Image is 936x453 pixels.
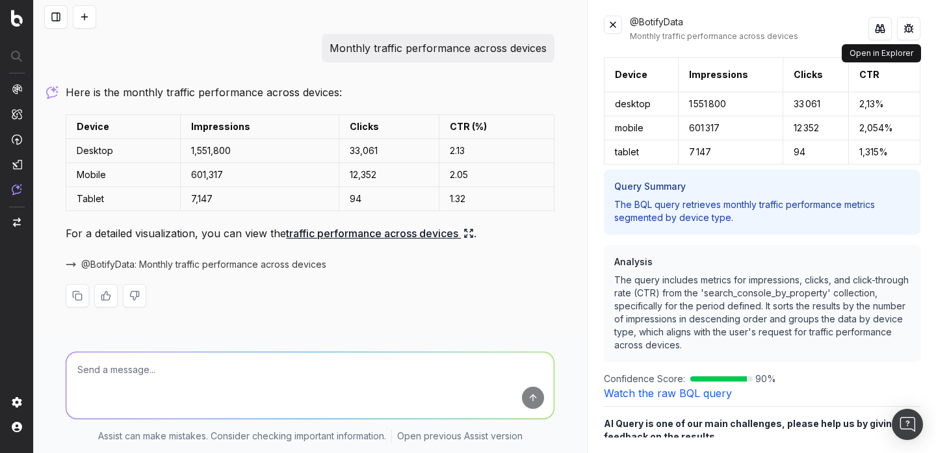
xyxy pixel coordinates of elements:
[66,139,180,163] td: Desktop
[630,31,868,42] div: Monthly traffic performance across devices
[12,134,22,145] img: Activation
[783,140,848,164] td: 94
[848,116,920,140] td: 2,054%
[679,92,783,116] td: 1 551 800
[783,116,848,140] td: 12 352
[439,163,554,187] td: 2.05
[12,159,22,170] img: Studio
[66,224,554,242] p: For a detailed visualization, you can view the .
[604,116,679,140] td: mobile
[689,68,748,81] button: Impressions
[12,397,22,408] img: Setting
[615,68,647,81] button: Device
[783,92,848,116] td: 33 061
[66,163,180,187] td: Mobile
[339,163,439,187] td: 12,352
[66,115,180,139] td: Device
[46,86,58,99] img: Botify assist logo
[755,372,776,385] span: 90 %
[848,140,920,164] td: 1,315%
[439,139,554,163] td: 2.13
[859,68,879,81] button: CTR
[11,10,23,27] img: Botify logo
[604,418,911,442] b: AI Query is one of our main challenges, please help us by giving us feedback on the results.
[439,187,554,211] td: 1.32
[180,115,339,139] td: Impressions
[339,139,439,163] td: 33,061
[614,180,910,193] h3: Query Summary
[604,92,679,116] td: desktop
[12,109,22,120] img: Intelligence
[604,140,679,164] td: tablet
[330,39,547,57] p: Monthly traffic performance across devices
[604,372,685,385] span: Confidence Score:
[614,198,910,224] p: The BQL query retrieves monthly traffic performance metrics segmented by device type.
[848,92,920,116] td: 2,13%
[397,430,523,443] a: Open previous Assist version
[12,184,22,195] img: Assist
[614,274,910,352] p: The query includes metrics for impressions, clicks, and click-through rate (CTR) from the 'search...
[13,218,21,227] img: Switch project
[180,139,339,163] td: 1,551,800
[794,68,823,81] button: Clicks
[892,409,923,440] div: Open Intercom Messenger
[842,44,921,62] div: Open in Explorer
[98,430,386,443] p: Assist can make mistakes. Consider checking important information.
[630,16,868,42] div: @BotifyData
[12,422,22,432] img: My account
[679,140,783,164] td: 7 147
[66,258,342,271] button: @BotifyData: Monthly traffic performance across devices
[66,187,180,211] td: Tablet
[66,83,554,101] p: Here is the monthly traffic performance across devices:
[286,224,474,242] a: traffic performance across devices
[439,115,554,139] td: CTR (%)
[12,84,22,94] img: Analytics
[604,387,732,400] a: Watch the raw BQL query
[614,255,910,268] h3: Analysis
[679,116,783,140] td: 601 317
[180,187,339,211] td: 7,147
[180,163,339,187] td: 601,317
[339,115,439,139] td: Clicks
[339,187,439,211] td: 94
[81,258,326,271] span: @BotifyData: Monthly traffic performance across devices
